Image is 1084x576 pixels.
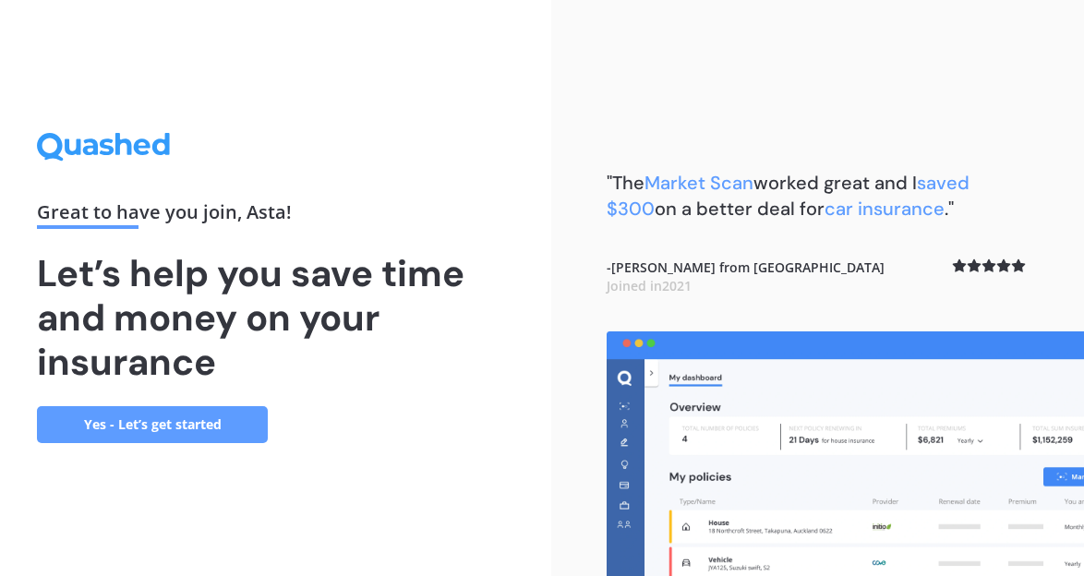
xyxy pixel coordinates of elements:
span: saved $300 [607,171,970,221]
a: Yes - Let’s get started [37,406,268,443]
div: Great to have you join , Asta ! [37,203,514,229]
b: - [PERSON_NAME] from [GEOGRAPHIC_DATA] [607,258,885,294]
span: car insurance [825,197,945,221]
span: Market Scan [644,171,753,195]
h1: Let’s help you save time and money on your insurance [37,251,514,384]
span: Joined in 2021 [607,277,692,294]
b: "The worked great and I on a better deal for ." [607,171,970,221]
img: dashboard.webp [607,331,1084,576]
